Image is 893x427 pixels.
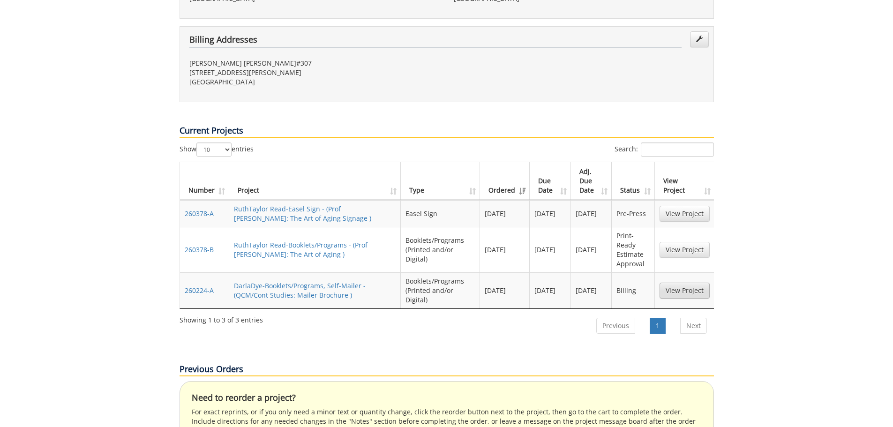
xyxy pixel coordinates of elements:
td: [DATE] [571,200,612,227]
th: Due Date: activate to sort column ascending [530,162,571,200]
a: View Project [660,242,710,258]
a: 260378-B [185,245,214,254]
td: Booklets/Programs (Printed and/or Digital) [401,272,480,308]
a: DarlaDye-Booklets/Programs, Self-Mailer - (QCM/Cont Studies: Mailer Brochure ) [234,281,366,300]
td: Pre-Press [612,200,654,227]
a: Previous [596,318,635,334]
td: Print-Ready Estimate Approval [612,227,654,272]
td: Billing [612,272,654,308]
td: [DATE] [480,272,530,308]
th: Adj. Due Date: activate to sort column ascending [571,162,612,200]
a: 1 [650,318,666,334]
td: [DATE] [571,272,612,308]
th: Ordered: activate to sort column ascending [480,162,530,200]
h4: Need to reorder a project? [192,393,702,403]
a: RuthTaylor Read-Easel Sign - (Prof [PERSON_NAME]: The Art of Aging Signage ) [234,204,371,223]
p: Previous Orders [180,363,714,376]
td: [DATE] [530,227,571,272]
th: Number: activate to sort column ascending [180,162,229,200]
h4: Billing Addresses [189,35,682,47]
th: Status: activate to sort column ascending [612,162,654,200]
td: [DATE] [571,227,612,272]
select: Showentries [196,142,232,157]
td: [DATE] [530,272,571,308]
th: Project: activate to sort column ascending [229,162,401,200]
input: Search: [641,142,714,157]
td: Easel Sign [401,200,480,227]
td: [DATE] [480,200,530,227]
td: Booklets/Programs (Printed and/or Digital) [401,227,480,272]
p: [STREET_ADDRESS][PERSON_NAME] [189,68,440,77]
p: [PERSON_NAME] [PERSON_NAME]#307 [189,59,440,68]
p: Current Projects [180,125,714,138]
a: Edit Addresses [690,31,709,47]
label: Search: [615,142,714,157]
th: View Project: activate to sort column ascending [655,162,714,200]
th: Type: activate to sort column ascending [401,162,480,200]
a: View Project [660,283,710,299]
a: Next [680,318,707,334]
td: [DATE] [530,200,571,227]
a: 260224-A [185,286,214,295]
a: RuthTaylor Read-Booklets/Programs - (Prof [PERSON_NAME]: The Art of Aging ) [234,240,368,259]
label: Show entries [180,142,254,157]
div: Showing 1 to 3 of 3 entries [180,312,263,325]
a: 260378-A [185,209,214,218]
td: [DATE] [480,227,530,272]
p: [GEOGRAPHIC_DATA] [189,77,440,87]
a: View Project [660,206,710,222]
